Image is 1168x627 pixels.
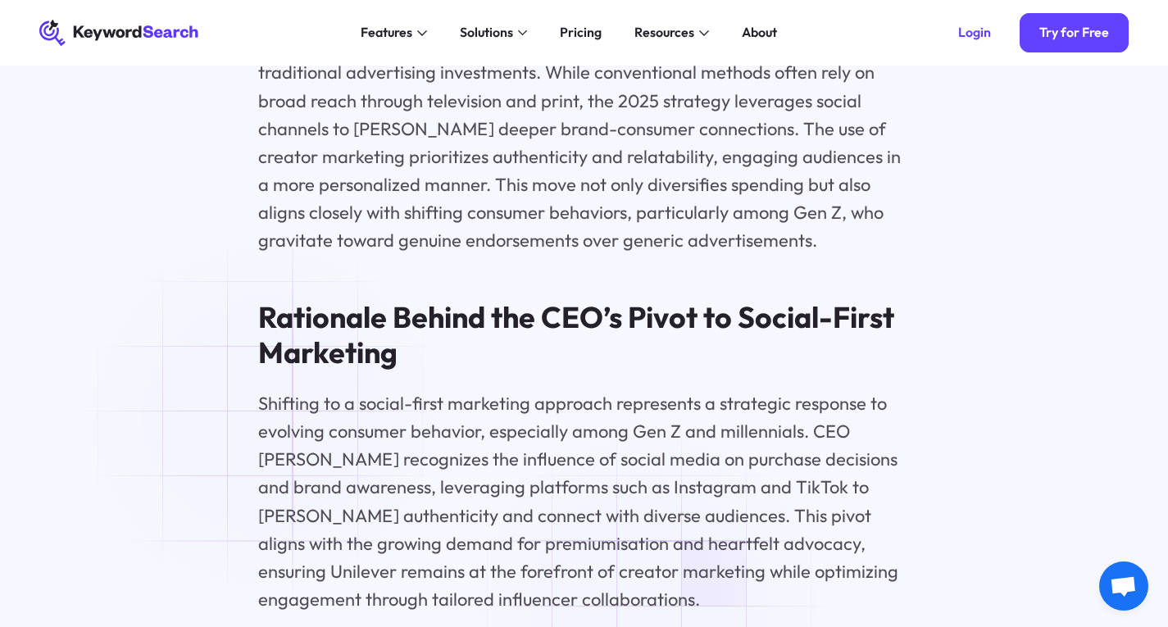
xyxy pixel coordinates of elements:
[550,20,611,46] a: Pricing
[560,23,602,43] div: Pricing
[258,389,911,613] p: Shifting to a social-first marketing approach represents a strategic response to evolving consume...
[258,300,911,370] h2: Rationale Behind the CEO’s Pivot to Social-First Marketing
[742,23,777,43] div: About
[460,23,513,43] div: Solutions
[1099,561,1148,611] div: Open chat
[1020,13,1129,52] a: Try for Free
[634,23,694,43] div: Resources
[732,20,787,46] a: About
[258,30,911,254] p: Shifting focus towards influencer marketing represents a departure from traditional advertising i...
[958,25,991,41] div: Login
[1039,25,1109,41] div: Try for Free
[361,23,412,43] div: Features
[938,13,1011,52] a: Login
